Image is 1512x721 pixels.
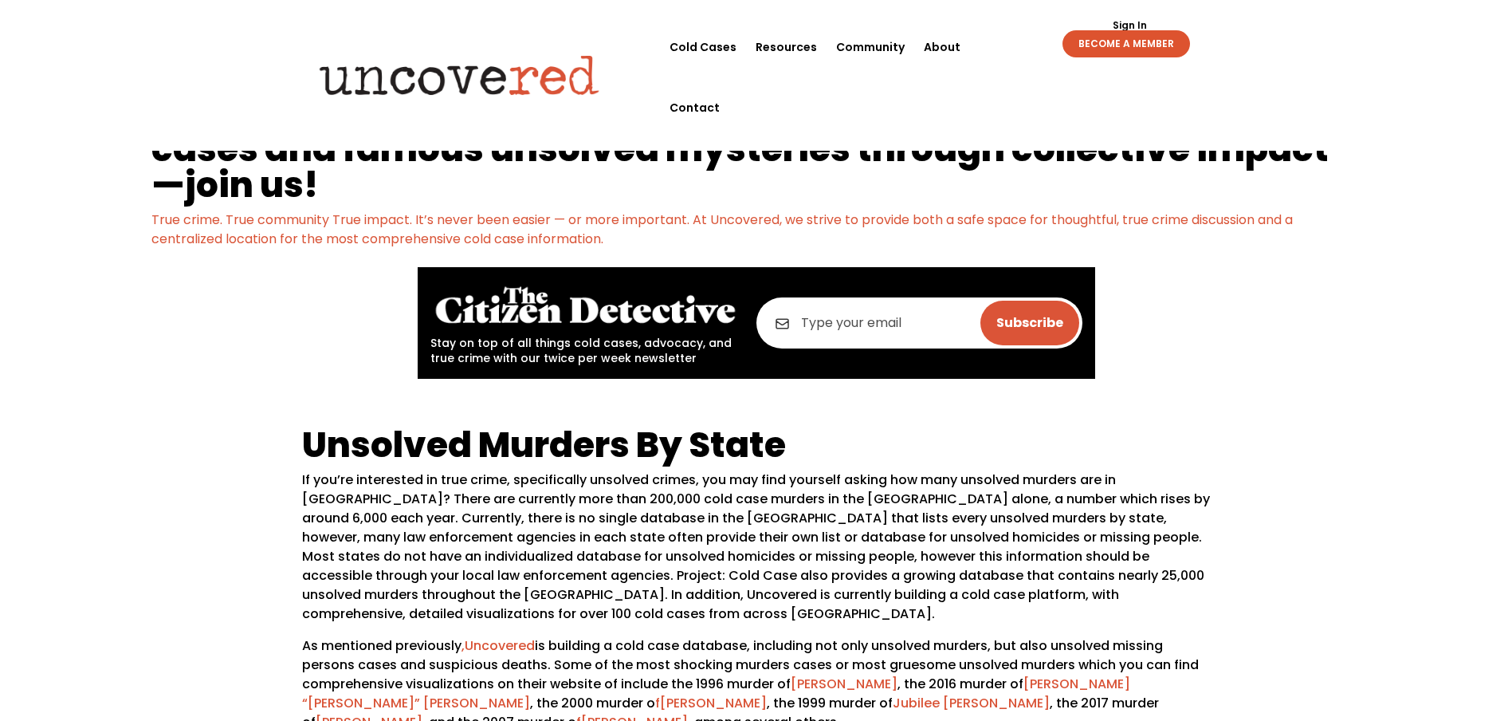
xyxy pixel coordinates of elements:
a: , [461,636,465,655]
input: Subscribe [980,301,1079,345]
a: Sign In [1104,21,1156,30]
a: Jubilee [PERSON_NAME] [893,694,1050,712]
h1: Unsolved Murders By State [302,427,1211,471]
a: Contact [670,77,720,138]
a: [PERSON_NAME] “[PERSON_NAME]” [PERSON_NAME] [302,675,1130,712]
h1: We’re building a platform to help uncover answers about cold cases and famous unsolved mysteries ... [151,95,1361,211]
a: About [924,17,960,77]
a: —join us! [151,160,318,209]
a: Uncovered [465,636,535,655]
a: [PERSON_NAME] [660,694,767,712]
a: [PERSON_NAME] [791,675,897,693]
img: Uncovered logo [306,44,613,106]
a: BECOME A MEMBER [1062,30,1190,57]
a: Resources [756,17,817,77]
img: The Citizen Detective [430,280,740,332]
a: True crime. True community True impact. It’s never been easier — or more important. At Uncovered,... [151,211,1293,248]
input: Type your email [756,297,1082,349]
div: Stay on top of all things cold cases, advocacy, and true crime with our twice per week newsletter [430,280,740,366]
: If you’re interested in true crime, specifically unsolved crimes, you may find yourself asking ho... [302,471,1210,623]
a: f [655,694,660,712]
a: Cold Cases [670,17,736,77]
a: Community [836,17,905,77]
